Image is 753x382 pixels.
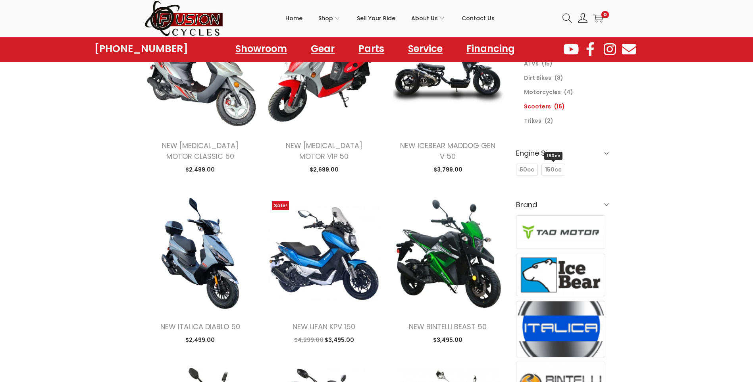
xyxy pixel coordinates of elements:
span: Home [285,8,302,28]
a: ATVs [524,60,539,68]
nav: Primary navigation [224,0,557,36]
a: Showroom [227,40,295,58]
a: About Us [411,0,446,36]
a: NEW BINTELLI BEAST 50 [409,322,487,332]
a: Contact Us [462,0,495,36]
span: $ [294,336,298,344]
span: $ [433,166,437,174]
span: (16) [554,102,565,110]
span: 3,799.00 [433,166,462,174]
span: 150cc [545,166,562,174]
span: (8) [555,74,563,82]
a: Financing [458,40,523,58]
a: Shop [318,0,341,36]
img: Ice Bear [516,254,605,296]
span: 150cc [544,152,562,160]
span: $ [185,166,189,174]
a: Service [400,40,451,58]
span: About Us [411,8,438,28]
h6: Engine Size [516,144,609,162]
h6: Brand [516,195,609,214]
span: $ [325,336,328,344]
a: Home [285,0,302,36]
span: 2,499.00 [185,166,215,174]
a: Scooters [524,102,551,110]
nav: Menu [227,40,523,58]
span: Contact Us [462,8,495,28]
span: (4) [564,88,573,96]
span: (2) [545,117,553,125]
img: Tao Motor [516,216,605,249]
a: NEW [MEDICAL_DATA] MOTOR CLASSIC 50 [162,141,239,161]
a: NEW ITALICA DIABLO 50 [160,322,240,332]
a: NEW ICEBEAR MADDOG GEN V 50 [400,141,495,161]
a: Sell Your Ride [357,0,395,36]
span: (15) [542,60,553,68]
span: 50cc [520,166,534,174]
span: 3,495.00 [433,336,462,344]
span: 2,499.00 [185,336,215,344]
span: 2,699.00 [310,166,339,174]
span: $ [433,336,437,344]
a: NEW [MEDICAL_DATA] MOTOR VIP 50 [286,141,362,161]
a: 0 [593,14,603,23]
span: 3,495.00 [325,336,354,344]
a: NEW LIFAN KPV 150 [293,322,355,332]
a: Trikes [524,117,541,125]
span: Sell Your Ride [357,8,395,28]
a: Motorcycles [524,88,561,96]
a: [PHONE_NUMBER] [94,43,188,54]
span: Shop [318,8,333,28]
img: Italica Motors [516,301,605,357]
a: Dirt Bikes [524,74,551,82]
a: Gear [303,40,343,58]
span: $ [185,336,189,344]
span: $ [310,166,313,174]
span: 4,299.00 [294,336,324,344]
a: Parts [351,40,392,58]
